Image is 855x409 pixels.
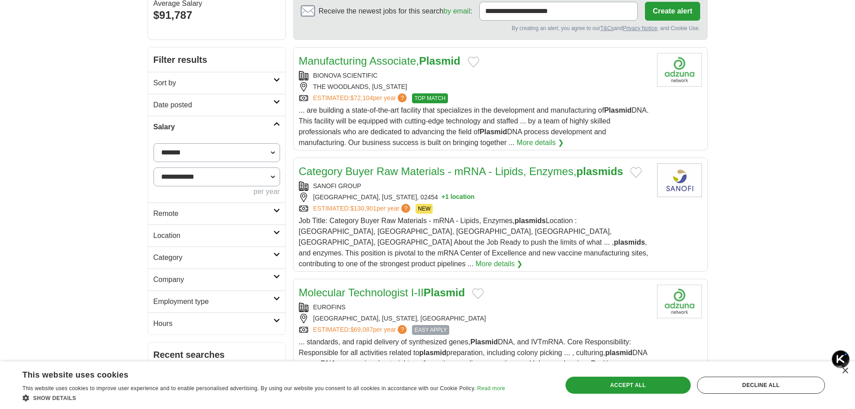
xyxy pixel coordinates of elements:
span: $69,087 [350,326,373,333]
strong: Plasmid [470,338,498,346]
span: ? [398,325,407,334]
h2: Date posted [153,100,273,110]
button: +1 location [442,193,475,202]
div: This website uses cookies [22,367,482,380]
a: EUROFINS [313,303,346,311]
strong: Plasmid [424,286,465,299]
strong: Plasmid [419,55,460,67]
div: [GEOGRAPHIC_DATA], [US_STATE], [GEOGRAPHIC_DATA] [299,314,650,323]
img: Sanofi Group logo [657,163,702,197]
span: + [442,193,445,202]
span: Show details [33,395,76,401]
div: BIONOVA SCIENTIFIC [299,71,650,80]
span: ? [401,204,410,213]
a: ESTIMATED:$130,901per year? [313,204,412,214]
div: Close [842,368,848,374]
a: SANOFI GROUP [313,182,361,189]
a: Location [148,224,285,246]
strong: plasmids [515,217,546,224]
h2: Recent searches [153,348,280,361]
button: Add to favorite jobs [472,288,484,299]
div: Accept all [566,377,691,394]
strong: plasmid [419,349,446,356]
strong: plasmids [576,165,623,177]
div: By creating an alert, you agree to our and , and Cookie Use. [301,24,700,32]
a: ESTIMATED:$72,104per year? [313,93,409,103]
span: ? [398,93,407,102]
div: per year [153,186,280,197]
a: Company [148,268,285,290]
a: Hours [148,312,285,334]
a: Date posted [148,94,285,116]
a: by email [443,7,470,15]
span: ... standards, and rapid delivery of synthesized genes, DNA, and IVTmRNA. Core Responsibility: Re... [299,338,647,378]
img: Company logo [657,53,702,87]
div: [GEOGRAPHIC_DATA], [US_STATE], 02454 [299,193,650,202]
a: Category Buyer Raw Materials - mRNA - Lipids, Enzymes,plasmids [299,165,623,177]
h2: Remote [153,208,273,219]
a: More details ❯ [517,137,564,148]
span: NEW [416,204,433,214]
a: More details ❯ [476,259,523,269]
span: $130,901 [350,205,376,212]
span: TOP MATCH [412,93,447,103]
h2: Location [153,230,273,241]
a: Sort by [148,72,285,94]
a: Employment type [148,290,285,312]
span: Job Title: Category Buyer Raw Materials - mRNA - Lipids, Enzymes, Location : [GEOGRAPHIC_DATA], [... [299,217,649,268]
img: Eurofins logo [657,285,702,318]
span: EASY APPLY [412,325,449,335]
button: Create alert [645,2,700,21]
a: Remote [148,202,285,224]
a: Manufacturing Associate,Plasmid [299,55,460,67]
strong: Plasmid [604,106,631,114]
span: This website uses cookies to improve user experience and to enable personalised advertising. By u... [22,385,476,391]
div: Show details [22,393,505,402]
a: ESTIMATED:$69,087per year? [313,325,409,335]
div: Decline all [697,377,825,394]
a: T&Cs [600,25,614,31]
h2: Category [153,252,273,263]
span: $72,104 [350,94,373,101]
div: THE WOODLANDS, [US_STATE] [299,82,650,92]
a: Molecular Technologist I-IIPlasmid [299,286,465,299]
strong: plasmids [614,238,645,246]
h2: Employment type [153,296,273,307]
div: $91,787 [153,7,280,23]
a: Category [148,246,285,268]
a: Salary [148,116,285,138]
h2: Hours [153,318,273,329]
h2: Company [153,274,273,285]
span: Receive the newest jobs for this search : [319,6,472,17]
strong: Plasmid [479,128,507,136]
a: Read more, opens a new window [477,385,505,391]
h2: Salary [153,122,273,132]
a: Privacy Notice [623,25,657,31]
strong: plasmid [605,349,632,356]
button: Add to favorite jobs [468,57,479,67]
span: ... are building a state-of-the-art facility that specializes in the development and manufacturin... [299,106,649,146]
h2: Filter results [148,48,285,72]
button: Add to favorite jobs [630,167,642,178]
h2: Sort by [153,78,273,88]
